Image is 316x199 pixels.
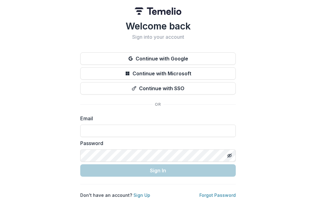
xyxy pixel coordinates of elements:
button: Continue with SSO [80,82,236,95]
label: Password [80,139,232,147]
button: Continue with Microsoft [80,67,236,80]
button: Sign In [80,164,236,177]
img: Temelio [135,7,181,15]
button: Continue with Google [80,52,236,65]
h1: Welcome back [80,20,236,32]
label: Email [80,115,232,122]
p: Don't have an account? [80,192,150,198]
a: Forgot Password [199,192,236,198]
a: Sign Up [133,192,150,198]
button: Toggle password visibility [225,151,235,161]
h2: Sign into your account [80,34,236,40]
